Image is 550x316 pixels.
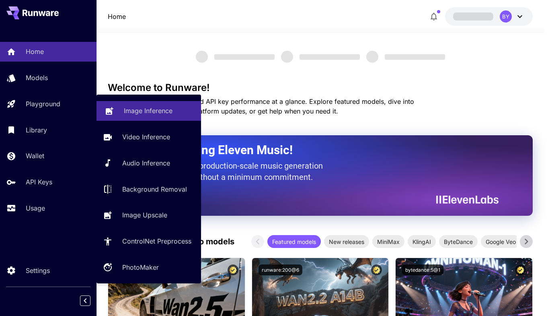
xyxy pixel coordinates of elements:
p: Wallet [26,151,44,161]
button: Collapse sidebar [80,295,90,306]
p: Playground [26,99,60,109]
p: Home [108,12,126,21]
a: PhotoMaker [96,258,201,277]
span: Google Veo [481,238,521,246]
span: ByteDance [439,238,478,246]
h3: Welcome to Runware! [108,82,533,93]
button: Certified Model – Vetted for best performance and includes a commercial license. [515,264,526,275]
p: Audio Inference [122,158,170,168]
p: Home [26,47,44,56]
p: Background Removal [122,184,187,194]
p: Image Upscale [122,210,167,220]
p: API Keys [26,177,52,187]
span: MiniMax [372,238,404,246]
a: Image Upscale [96,205,201,225]
span: Featured models [267,238,321,246]
p: Settings [26,266,50,275]
p: ControlNet Preprocess [122,236,191,246]
a: ControlNet Preprocess [96,231,201,251]
div: Collapse sidebar [86,293,96,308]
div: BY [500,10,512,23]
span: Check out your usage stats and API key performance at a glance. Explore featured models, dive int... [108,97,414,115]
h2: Now Supporting Eleven Music! [128,143,493,158]
button: runware:200@6 [259,264,302,275]
span: New releases [324,238,369,246]
button: Certified Model – Vetted for best performance and includes a commercial license. [228,264,238,275]
span: KlingAI [408,238,436,246]
p: PhotoMaker [122,262,159,272]
p: Video Inference [122,132,170,142]
a: Image Inference [96,101,201,121]
nav: breadcrumb [108,12,126,21]
p: Library [26,125,47,135]
button: bytedance:5@1 [402,264,443,275]
p: The only way to get production-scale music generation from Eleven Labs without a minimum commitment. [128,160,329,183]
a: Background Removal [96,179,201,199]
a: Audio Inference [96,153,201,173]
a: Video Inference [96,127,201,147]
button: Certified Model – Vetted for best performance and includes a commercial license. [371,264,382,275]
p: Usage [26,203,45,213]
p: Image Inference [124,106,172,116]
p: Models [26,73,48,83]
